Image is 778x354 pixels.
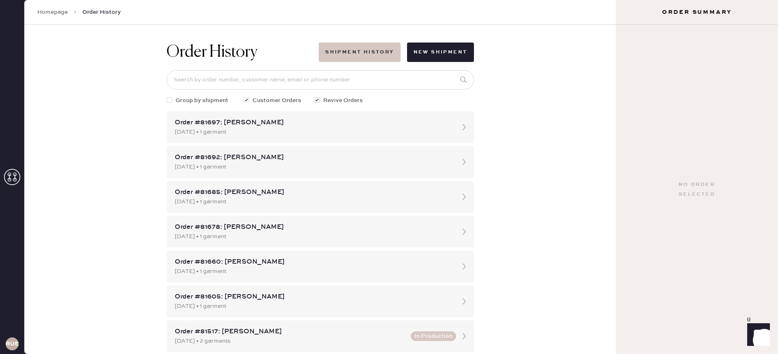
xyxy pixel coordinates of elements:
h3: RUESA [6,341,19,347]
iframe: Front Chat [739,318,774,352]
span: Order History [82,8,121,16]
button: New Shipment [407,43,474,62]
div: Order #81685: [PERSON_NAME] [175,188,451,197]
div: [DATE] • 1 garment [175,267,451,276]
div: [DATE] • 2 garments [175,337,406,345]
div: [DATE] • 1 garment [175,197,451,206]
div: [DATE] • 1 garment [175,232,451,241]
div: Order #81697: [PERSON_NAME] [175,118,451,128]
span: Group by shipment [176,96,228,105]
div: Order #81678: [PERSON_NAME] [175,222,451,232]
div: [DATE] • 1 garment [175,128,451,136]
a: Homepage [37,8,68,16]
span: Customer Orders [253,96,301,105]
button: Shipment History [319,43,400,62]
div: Order #81660: [PERSON_NAME] [175,257,451,267]
div: [DATE] • 1 garment [175,302,451,311]
div: Order #81692: [PERSON_NAME] [175,153,451,162]
h3: Order Summary [616,8,778,16]
button: In Production [411,331,456,341]
div: [DATE] • 1 garment [175,162,451,171]
h1: Order History [167,43,257,62]
span: Revive Orders [323,96,363,105]
div: No order selected [679,180,715,199]
div: Order #81605: [PERSON_NAME] [175,292,451,302]
input: Search by order number, customer name, email or phone number [167,70,474,90]
div: Order #81517: [PERSON_NAME] [175,327,406,337]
